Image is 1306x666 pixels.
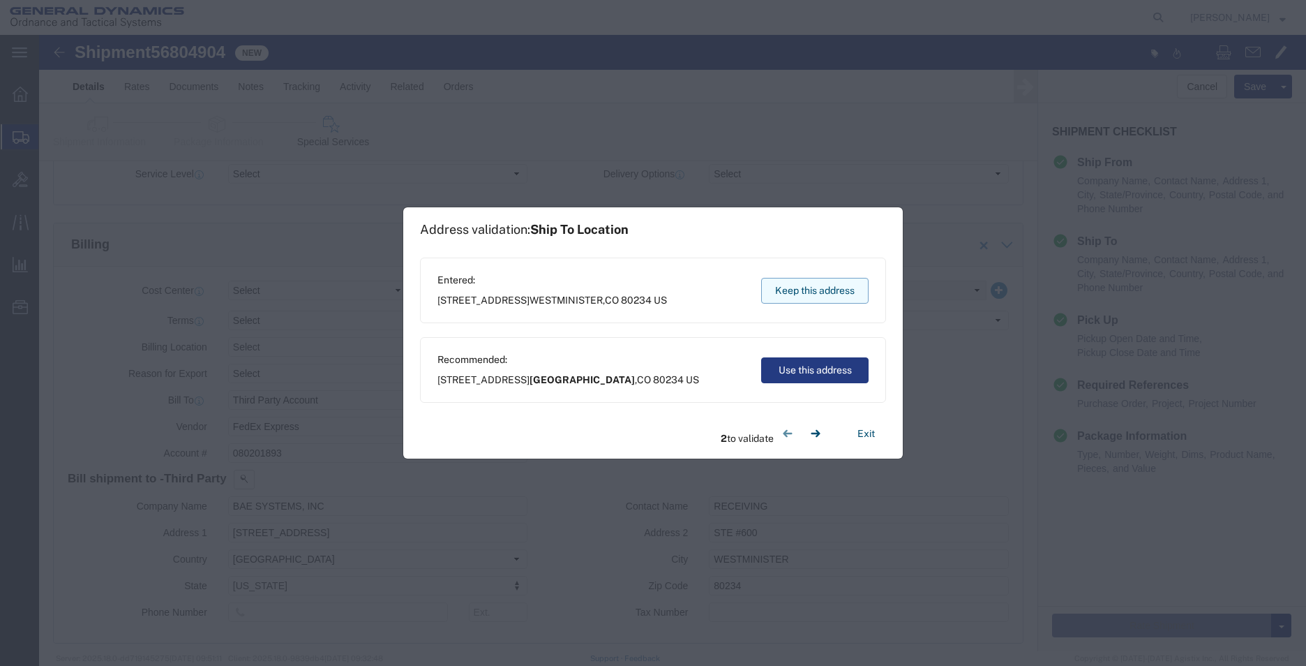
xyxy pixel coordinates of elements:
span: US [654,295,667,306]
span: 80234 [621,295,652,306]
button: Exit [846,422,886,446]
div: to validate [721,420,830,447]
span: Recommended: [437,353,699,367]
span: 80234 [653,374,684,385]
span: Entered: [437,273,667,288]
span: WESTMINISTER [530,295,603,306]
span: [STREET_ADDRESS] , [437,293,667,308]
span: Ship To Location [530,222,629,237]
span: US [686,374,699,385]
h1: Address validation: [420,222,629,237]
button: Use this address [761,357,869,383]
span: [STREET_ADDRESS] , [437,373,699,387]
span: 2 [721,433,727,444]
button: Keep this address [761,278,869,304]
span: CO [605,295,619,306]
span: CO [637,374,651,385]
span: [GEOGRAPHIC_DATA] [530,374,635,385]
